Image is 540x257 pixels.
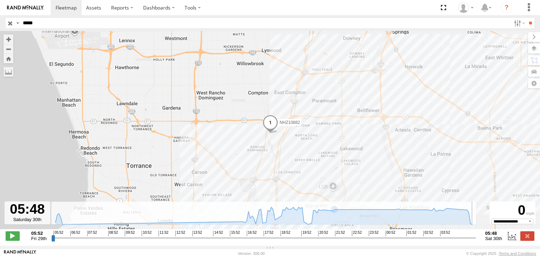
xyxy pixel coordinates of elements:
span: 23:52 [369,231,379,236]
i: ? [501,2,512,13]
span: Fri 29th Aug 2025 [31,236,47,241]
span: 17:52 [264,231,274,236]
span: 06:52 [70,231,80,236]
a: Visit our Website [4,250,36,257]
button: Zoom in [4,35,13,44]
span: 15:52 [230,231,240,236]
span: 03:52 [440,231,450,236]
span: 08:52 [108,231,118,236]
strong: 05:48 [485,231,502,236]
label: Search Query [15,18,20,28]
span: 22:52 [352,231,362,236]
div: © Copyright 2025 - [466,251,536,256]
span: 19:52 [301,231,311,236]
label: Close [520,231,534,240]
span: 13:52 [192,231,202,236]
span: 09:52 [125,231,135,236]
div: Zulema McIntosch [456,2,476,13]
span: 12:52 [175,231,185,236]
span: Sat 30th Aug 2025 [485,236,502,241]
span: 10:52 [142,231,152,236]
span: 21:52 [335,231,345,236]
span: 16:52 [247,231,257,236]
span: 02:52 [423,231,433,236]
button: Zoom out [4,44,13,54]
label: Map Settings [528,79,540,88]
span: 07:52 [87,231,97,236]
span: 14:52 [213,231,223,236]
div: Version: 306.00 [238,251,265,256]
span: NHZ10882 [279,120,300,125]
img: rand-logo.svg [7,5,44,10]
label: Search Filter Options [511,18,526,28]
span: 11:52 [159,231,168,236]
label: Play/Stop [6,231,20,240]
label: Measure [4,67,13,77]
div: 0 [491,202,534,218]
button: Zoom Home [4,54,13,63]
span: 20:52 [318,231,328,236]
span: 01:52 [406,231,416,236]
strong: 05:52 [31,231,47,236]
span: 00:52 [386,231,396,236]
span: 18:52 [281,231,290,236]
a: Terms and Conditions [499,251,536,256]
span: 05:52 [53,231,63,236]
